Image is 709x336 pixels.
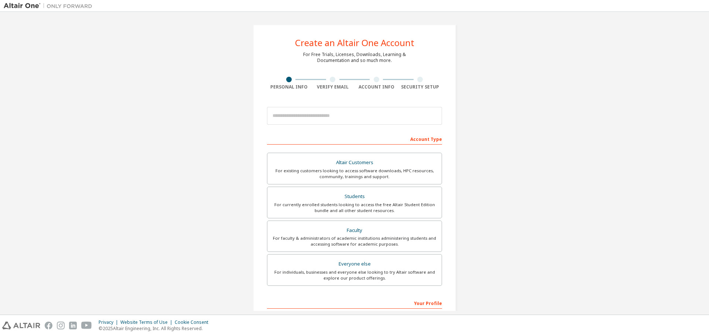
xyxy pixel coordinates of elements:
div: Verify Email [311,84,355,90]
img: altair_logo.svg [2,322,40,329]
div: Your Profile [267,297,442,309]
div: Altair Customers [272,157,437,168]
div: For currently enrolled students looking to access the free Altair Student Edition bundle and all ... [272,202,437,214]
img: Altair One [4,2,96,10]
img: instagram.svg [57,322,65,329]
div: Everyone else [272,259,437,269]
img: youtube.svg [81,322,92,329]
div: For Free Trials, Licenses, Downloads, Learning & Documentation and so much more. [303,52,406,63]
img: linkedin.svg [69,322,77,329]
div: Website Terms of Use [120,319,175,325]
div: Create an Altair One Account [295,38,414,47]
div: Privacy [99,319,120,325]
p: © 2025 Altair Engineering, Inc. All Rights Reserved. [99,325,213,332]
div: For individuals, businesses and everyone else looking to try Altair software and explore our prod... [272,269,437,281]
div: Security Setup [398,84,442,90]
img: facebook.svg [45,322,52,329]
div: Account Info [354,84,398,90]
div: Faculty [272,225,437,236]
div: Cookie Consent [175,319,213,325]
div: Personal Info [267,84,311,90]
div: For faculty & administrators of academic institutions administering students and accessing softwa... [272,235,437,247]
div: For existing customers looking to access software downloads, HPC resources, community, trainings ... [272,168,437,180]
div: Account Type [267,133,442,145]
div: Students [272,191,437,202]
